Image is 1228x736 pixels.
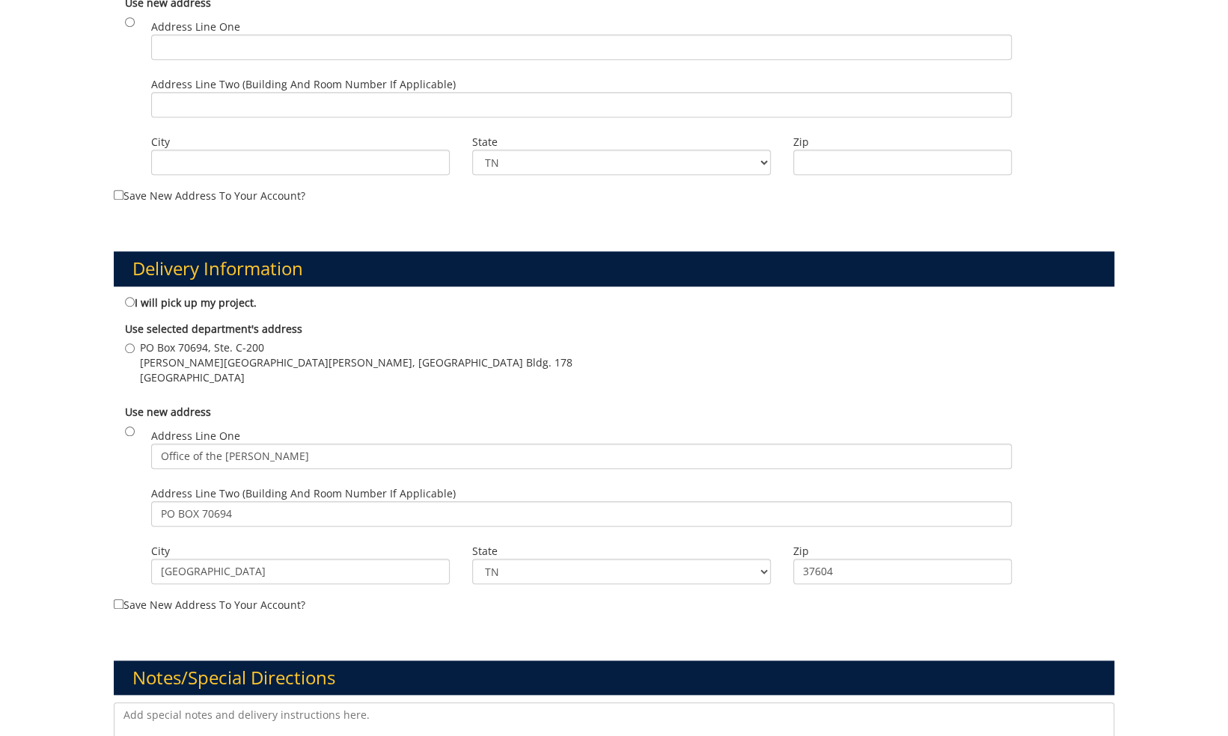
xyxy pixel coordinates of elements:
b: Use selected department's address [125,322,302,336]
input: Address Line Two (Building and Room Number if applicable) [151,92,1012,117]
input: Address Line One [151,34,1012,60]
label: State [472,544,771,559]
label: Address Line One [151,429,1012,469]
label: State [472,135,771,150]
span: [PERSON_NAME][GEOGRAPHIC_DATA][PERSON_NAME], [GEOGRAPHIC_DATA] Bldg. 178 [140,355,572,370]
label: Zip [793,135,1012,150]
input: City [151,150,450,175]
label: I will pick up my project. [125,294,257,310]
input: Save new address to your account? [114,190,123,200]
input: PO Box 70694, Ste. C-200 [PERSON_NAME][GEOGRAPHIC_DATA][PERSON_NAME], [GEOGRAPHIC_DATA] Bldg. 178... [125,343,135,353]
input: Zip [793,559,1012,584]
input: City [151,559,450,584]
label: City [151,135,450,150]
input: Address Line Two (Building and Room Number if applicable) [151,501,1012,527]
span: [GEOGRAPHIC_DATA] [140,370,572,385]
h3: Notes/Special Directions [114,660,1115,695]
label: Zip [793,544,1012,559]
b: Use new address [125,405,211,419]
input: Zip [793,150,1012,175]
span: PO Box 70694, Ste. C-200 [140,340,572,355]
label: Address Line Two (Building and Room Number if applicable) [151,486,1012,527]
input: Save new address to your account? [114,599,123,609]
label: City [151,544,450,559]
label: Address Line One [151,19,1012,60]
h3: Delivery Information [114,251,1115,286]
input: I will pick up my project. [125,297,135,307]
label: Address Line Two (Building and Room Number if applicable) [151,77,1012,117]
input: Address Line One [151,444,1012,469]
